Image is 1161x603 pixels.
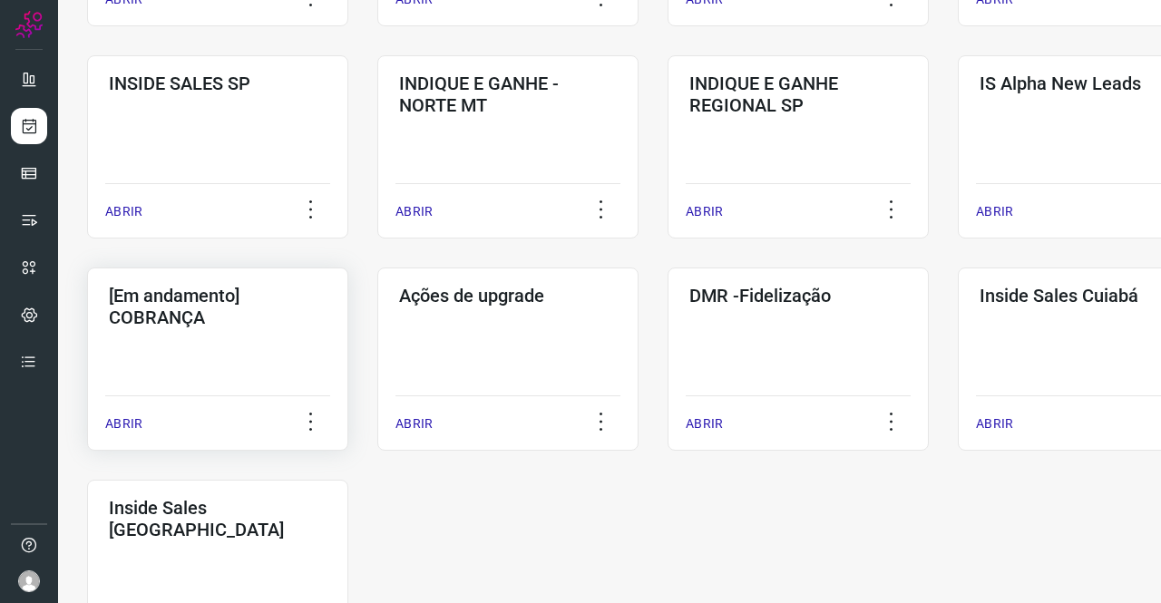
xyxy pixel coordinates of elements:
[109,285,327,328] h3: [Em andamento] COBRANÇA
[15,11,43,38] img: Logo
[18,570,40,592] img: avatar-user-boy.jpg
[976,414,1013,433] p: ABRIR
[689,73,907,116] h3: INDIQUE E GANHE REGIONAL SP
[689,285,907,306] h3: DMR -Fidelização
[105,202,142,221] p: ABRIR
[395,414,433,433] p: ABRIR
[109,73,327,94] h3: INSIDE SALES SP
[105,414,142,433] p: ABRIR
[976,202,1013,221] p: ABRIR
[686,414,723,433] p: ABRIR
[399,285,617,306] h3: Ações de upgrade
[399,73,617,116] h3: INDIQUE E GANHE - NORTE MT
[395,202,433,221] p: ABRIR
[686,202,723,221] p: ABRIR
[109,497,327,540] h3: Inside Sales [GEOGRAPHIC_DATA]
